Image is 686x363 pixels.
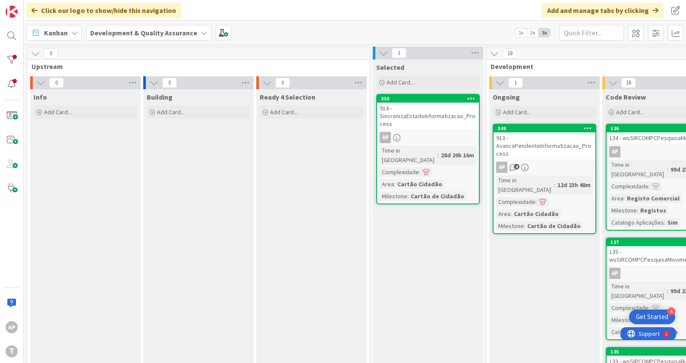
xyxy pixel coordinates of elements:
[26,3,181,18] div: Click our logo to show/hide this navigation
[665,218,680,227] div: Sim
[497,125,595,131] div: 349
[606,93,646,101] span: Code Review
[407,191,409,201] span: :
[609,181,648,191] div: Complexidade
[609,268,620,279] div: AP
[409,191,466,201] div: Cartão de Cidadão
[494,125,595,132] div: 349
[147,93,173,101] span: Building
[494,162,595,173] div: AP
[31,62,359,71] span: Upstream
[380,146,437,165] div: Time in [GEOGRAPHIC_DATA]
[508,78,523,88] span: 1
[49,78,64,88] span: 0
[667,165,668,174] span: :
[609,218,664,227] div: Catalogo Aplicações
[542,3,664,18] div: Add and manage tabs by clicking
[525,221,583,231] div: Cartão de Cidadão
[34,93,47,101] span: Info
[609,303,648,313] div: Complexidade
[648,181,650,191] span: :
[609,282,667,300] div: Time in [GEOGRAPHIC_DATA]
[437,150,439,160] span: :
[376,94,480,204] a: 350914 - SincronizaEstadoInformatizacao_ProcessAPTime in [GEOGRAPHIC_DATA]:28d 20h 16mComplexidad...
[377,95,479,103] div: 350
[616,108,644,116] span: Add Card...
[380,191,407,201] div: Milestone
[392,48,406,58] span: 1
[638,206,668,215] div: Registos
[609,206,637,215] div: Milestone
[90,28,197,37] b: Development & Quality Assurance
[555,180,593,190] div: 12d 23h 48m
[6,6,18,18] img: Visit kanbanzone.com
[394,179,395,189] span: :
[496,162,507,173] div: AP
[496,175,554,194] div: Time in [GEOGRAPHIC_DATA]
[380,167,419,177] div: Complexidade
[376,63,404,72] span: Selected
[494,125,595,159] div: 349913 - AvancaPendenteInformatizacao_Process
[667,286,668,296] span: :
[44,48,58,59] span: 0
[648,303,650,313] span: :
[636,313,668,321] div: Get Started
[637,206,638,215] span: :
[510,209,512,219] span: :
[493,93,520,101] span: Ongoing
[157,108,185,116] span: Add Card...
[527,28,538,37] span: 2x
[44,28,68,38] span: Kanban
[6,321,18,333] div: AP
[377,103,479,129] div: 914 - SincronizaEstadoInformatizacao_Process
[18,1,39,12] span: Support
[554,180,555,190] span: :
[503,48,517,59] span: 18
[377,95,479,129] div: 350914 - SincronizaEstadoInformatizacao_Process
[162,78,177,88] span: 0
[609,315,637,325] div: Milestone
[493,124,596,234] a: 349913 - AvancaPendenteInformatizacao_ProcessAPTime in [GEOGRAPHIC_DATA]:12d 23h 48mComplexidade:...
[496,209,510,219] div: Area
[381,96,479,102] div: 350
[275,78,290,88] span: 0
[380,132,391,143] div: AP
[514,164,519,169] span: 4
[609,327,664,337] div: Catalogo Aplicações
[559,25,624,41] input: Quick Filter...
[512,209,561,219] div: Cartão Cidadão
[629,310,675,324] div: Open Get Started checklist, remaining modules: 4
[44,108,72,116] span: Add Card...
[503,108,531,116] span: Add Card...
[496,221,524,231] div: Milestone
[496,197,535,207] div: Complexidade
[515,28,527,37] span: 1x
[623,194,625,203] span: :
[621,78,636,88] span: 16
[667,307,675,315] div: 4
[377,132,479,143] div: AP
[664,218,665,227] span: :
[625,194,682,203] div: Registo Comercial
[380,179,394,189] div: Area
[535,197,537,207] span: :
[395,179,444,189] div: Cartão Cidadão
[609,194,623,203] div: Area
[439,150,476,160] div: 28d 20h 16m
[260,93,315,101] span: Ready 4 Selection
[6,345,18,357] div: T
[609,160,667,179] div: Time in [GEOGRAPHIC_DATA]
[270,108,298,116] span: Add Card...
[609,146,620,157] div: AP
[524,221,525,231] span: :
[419,167,420,177] span: :
[45,3,47,10] div: 1
[538,28,550,37] span: 3x
[387,78,414,86] span: Add Card...
[494,132,595,159] div: 913 - AvancaPendenteInformatizacao_Process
